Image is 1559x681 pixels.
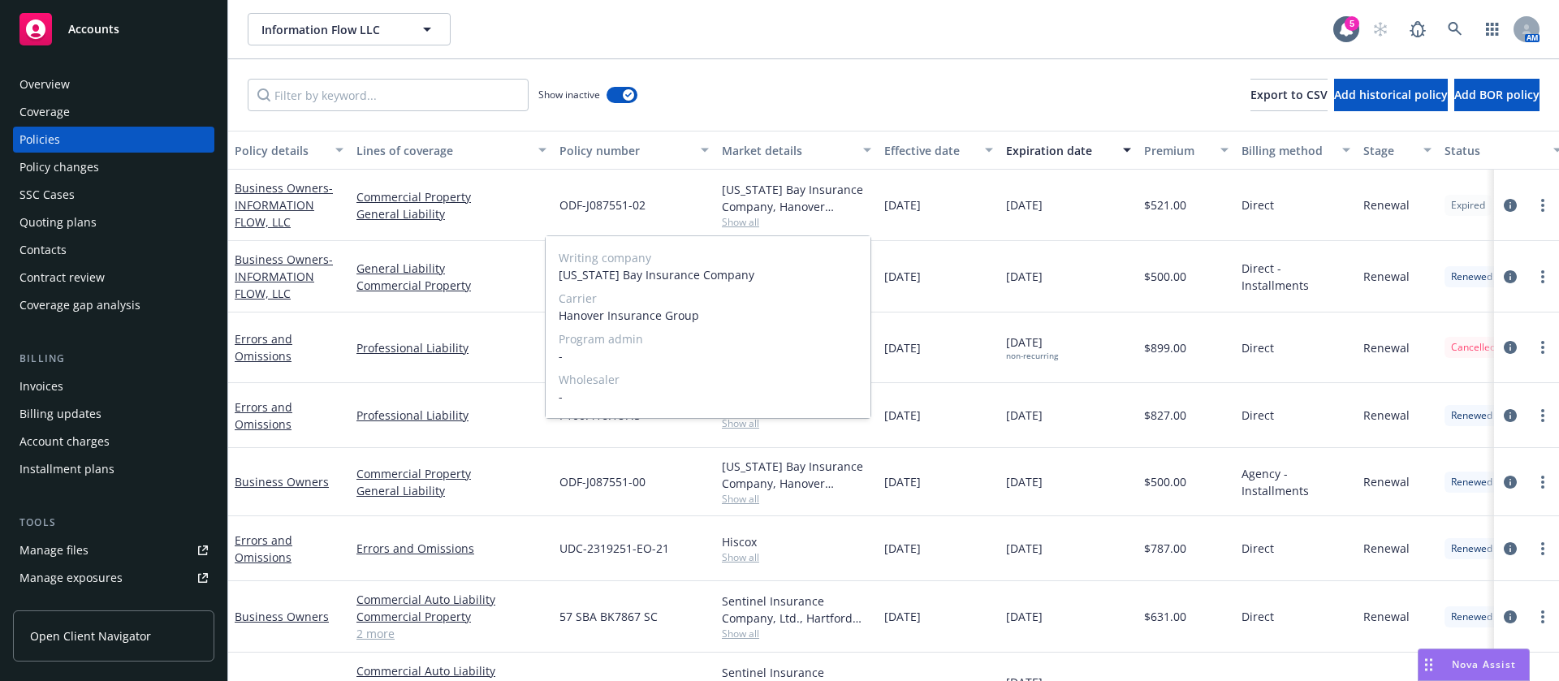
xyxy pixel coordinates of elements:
a: General Liability [356,482,546,499]
a: General Liability [356,260,546,277]
span: 57 SBA BK7867 SC [559,608,658,625]
div: Invoices [19,373,63,399]
div: Account charges [19,429,110,455]
span: Direct [1242,339,1274,356]
div: Coverage gap analysis [19,292,140,318]
div: Drag to move [1419,649,1439,680]
button: Policy number [553,131,715,170]
span: Renewal [1363,540,1410,557]
a: Installment plans [13,456,214,482]
a: Business Owners [235,609,329,624]
div: Contract review [19,265,105,291]
a: Commercial Property [356,277,546,294]
a: Manage files [13,537,214,563]
a: more [1533,539,1553,558]
span: - INFORMATION FLOW, LLC [235,180,333,230]
a: Professional Liability [356,407,546,424]
a: Contract review [13,265,214,291]
div: Installment plans [19,456,114,482]
a: Business Owners [235,180,333,230]
span: Show all [722,215,871,229]
span: ODF-J087551-00 [559,473,646,490]
button: Billing method [1235,131,1357,170]
a: Start snowing [1364,13,1397,45]
button: Premium [1138,131,1235,170]
span: Direct [1242,407,1274,424]
div: Billing method [1242,142,1332,159]
div: Hiscox [722,533,871,550]
span: [DATE] [1006,196,1043,213]
a: Account charges [13,429,214,455]
a: Contacts [13,237,214,263]
span: Show inactive [538,88,600,101]
div: non-recurring [1006,351,1058,361]
button: Add BOR policy [1454,79,1540,111]
span: Renewal [1363,196,1410,213]
a: Manage certificates [13,593,214,619]
div: SSC Cases [19,182,75,208]
div: Quoting plans [19,209,97,235]
span: Carrier [559,290,857,307]
a: Quoting plans [13,209,214,235]
span: Export to CSV [1250,87,1328,102]
a: Errors and Omissions [356,540,546,557]
span: Renewed [1451,269,1492,284]
a: Business Owners [235,252,333,301]
a: Errors and Omissions [235,399,292,432]
span: [DATE] [1006,407,1043,424]
a: more [1533,338,1553,357]
a: Commercial Property [356,465,546,482]
button: Policy details [228,131,350,170]
div: 5 [1345,16,1359,31]
a: circleInformation [1501,539,1520,558]
span: [DATE] [1006,334,1058,361]
div: Stage [1363,142,1414,159]
a: Commercial Auto Liability [356,591,546,608]
span: [DATE] [884,473,921,490]
span: Renewed [1451,541,1492,556]
div: Sentinel Insurance Company, Ltd., Hartford Insurance Group [722,593,871,627]
a: more [1533,472,1553,492]
span: $631.00 [1144,608,1186,625]
span: Expired [1451,198,1485,213]
a: Manage exposures [13,565,214,591]
span: Nova Assist [1452,657,1516,671]
span: Renewal [1363,268,1410,285]
div: Policy number [559,142,691,159]
div: Policies [19,127,60,153]
button: Effective date [878,131,1000,170]
a: Commercial Property [356,188,546,205]
span: Cancelled [1451,340,1496,355]
span: - [559,347,857,364]
span: [DATE] [884,540,921,557]
span: $521.00 [1144,196,1186,213]
a: more [1533,607,1553,627]
span: Renewed [1451,475,1492,489]
span: Renewal [1363,407,1410,424]
span: [DATE] [1006,608,1043,625]
span: Open Client Navigator [30,627,151,644]
span: Show all [722,627,871,640]
button: Export to CSV [1250,79,1328,111]
a: circleInformation [1501,406,1520,425]
a: Overview [13,71,214,97]
button: Expiration date [1000,131,1138,170]
span: - [559,388,857,405]
div: Billing [13,351,214,367]
span: [DATE] [884,608,921,625]
a: SSC Cases [13,182,214,208]
a: Policy changes [13,154,214,180]
span: Renewal [1363,473,1410,490]
a: Commercial Auto Liability [356,662,546,679]
span: UDC-2319251-EO-21 [559,540,669,557]
span: Direct [1242,608,1274,625]
span: [DATE] [884,407,921,424]
span: $827.00 [1144,407,1186,424]
a: circleInformation [1501,472,1520,492]
span: Renewed [1451,408,1492,423]
div: Policy details [235,142,326,159]
div: [US_STATE] Bay Insurance Company, Hanover Insurance Group [722,458,871,492]
div: Effective date [884,142,975,159]
span: Writing company [559,249,857,266]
